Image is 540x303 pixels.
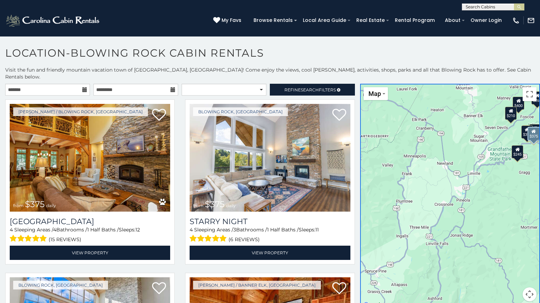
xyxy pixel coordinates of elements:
[527,17,535,24] img: mail-regular-white.png
[441,15,464,26] a: About
[270,84,355,96] a: RefineSearchFilters
[229,235,260,244] span: (6 reviews)
[301,87,319,92] span: Search
[25,199,45,209] span: $375
[10,227,13,233] span: 4
[10,226,170,244] div: Sleeping Areas / Bathrooms / Sleeps:
[87,227,119,233] span: 1 Half Baths /
[13,107,148,116] a: [PERSON_NAME] / Blowing Rock, [GEOGRAPHIC_DATA]
[13,281,108,289] a: Blowing Rock, [GEOGRAPHIC_DATA]
[505,107,517,120] div: $210
[267,227,299,233] span: 1 Half Baths /
[10,104,170,212] a: Mountain Song Lodge from $375 daily
[152,281,166,296] a: Add to favorites
[513,97,524,110] div: $400
[467,15,505,26] a: Owner Login
[49,235,81,244] span: (15 reviews)
[527,127,540,141] div: $375
[353,15,388,26] a: Real Estate
[193,203,203,208] span: from
[332,281,346,296] a: Add to favorites
[190,246,350,260] a: View Property
[284,87,336,92] span: Refine Filters
[190,104,350,212] a: Starry Night from $375 daily
[523,287,537,301] button: Map camera controls
[46,203,56,208] span: daily
[222,17,241,24] span: My Favs
[10,217,170,226] h3: Mountain Song Lodge
[368,90,381,97] span: Map
[190,217,350,226] a: Starry Night
[512,17,520,24] img: phone-regular-white.png
[10,217,170,226] a: [GEOGRAPHIC_DATA]
[190,226,350,244] div: Sleeping Areas / Bathrooms / Sleeps:
[522,125,534,138] div: $410
[193,107,288,116] a: Blowing Rock, [GEOGRAPHIC_DATA]
[521,125,533,139] div: $375
[226,203,236,208] span: daily
[193,281,321,289] a: [PERSON_NAME] / Banner Elk, [GEOGRAPHIC_DATA]
[190,104,350,212] img: Starry Night
[299,15,350,26] a: Local Area Guide
[152,108,166,123] a: Add to favorites
[391,15,438,26] a: Rental Program
[53,227,56,233] span: 4
[10,246,170,260] a: View Property
[190,227,193,233] span: 4
[512,145,523,158] div: $245
[523,87,537,101] button: Toggle fullscreen view
[205,199,225,209] span: $375
[332,108,346,123] a: Add to favorites
[10,104,170,212] img: Mountain Song Lodge
[315,227,319,233] span: 11
[213,17,243,24] a: My Favs
[5,14,101,27] img: White-1-2.png
[135,227,140,233] span: 12
[250,15,296,26] a: Browse Rentals
[233,227,236,233] span: 3
[364,87,388,100] button: Change map style
[13,203,24,208] span: from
